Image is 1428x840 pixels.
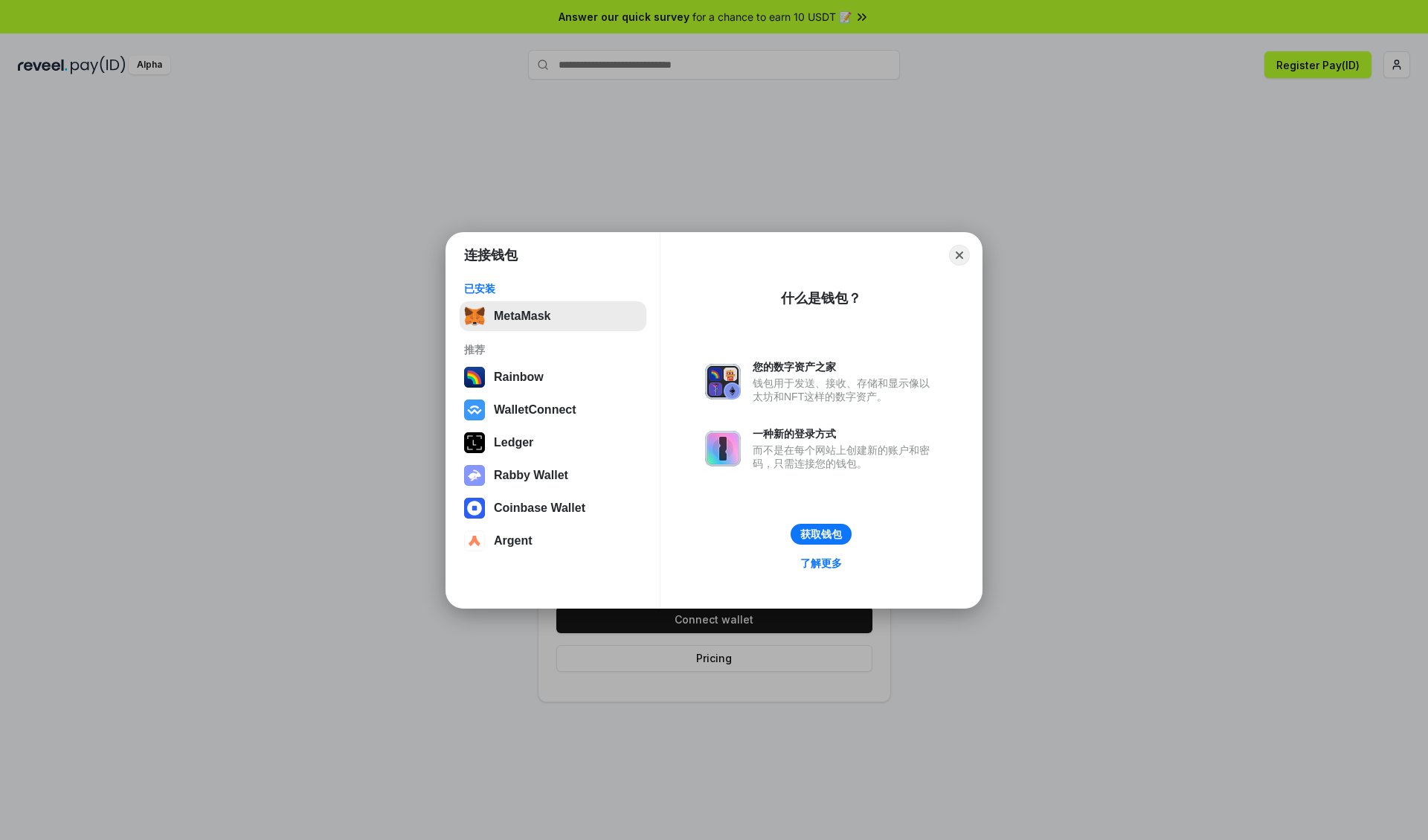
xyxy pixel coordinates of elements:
[464,343,642,356] div: 推荐
[791,554,851,573] a: 了解更多
[464,498,485,519] img: svg+xml,%3Csvg%20width%3D%2228%22%20height%3D%2228%22%20viewBox%3D%220%200%2028%2028%22%20fill%3D...
[494,469,568,482] div: Rabby Wallet
[460,526,646,556] button: Argent
[464,432,485,453] img: svg+xml,%3Csvg%20xmlns%3D%22http%3A%2F%2Fwww.w3.org%2F2000%2Fsvg%22%20width%3D%2228%22%20height%3...
[460,301,646,331] button: MetaMask
[464,282,642,295] div: 已安装
[464,367,485,388] img: svg+xml,%3Csvg%20width%3D%22120%22%20height%3D%22120%22%20viewBox%3D%220%200%20120%20120%22%20fil...
[949,245,970,266] button: Close
[464,400,485,420] img: svg+xml,%3Csvg%20width%3D%2228%22%20height%3D%2228%22%20viewBox%3D%220%200%2028%2028%22%20fill%3D...
[800,528,842,541] div: 获取钱包
[460,461,646,490] button: Rabby Wallet
[753,376,937,403] div: 钱包用于发送、接收、存储和显示像以太坊和NFT这样的数字资产。
[791,524,852,545] button: 获取钱包
[800,557,842,570] div: 了解更多
[781,289,861,307] div: 什么是钱包？
[705,431,741,467] img: svg+xml,%3Csvg%20xmlns%3D%22http%3A%2F%2Fwww.w3.org%2F2000%2Fsvg%22%20fill%3D%22none%22%20viewBox...
[494,310,550,323] div: MetaMask
[464,465,485,486] img: svg+xml,%3Csvg%20xmlns%3D%22http%3A%2F%2Fwww.w3.org%2F2000%2Fsvg%22%20fill%3D%22none%22%20viewBox...
[494,501,585,515] div: Coinbase Wallet
[494,371,544,384] div: Rainbow
[753,360,937,373] div: 您的数字资产之家
[464,306,485,327] img: svg+xml,%3Csvg%20fill%3D%22none%22%20height%3D%2233%22%20viewBox%3D%220%200%2035%2033%22%20width%...
[494,403,576,417] div: WalletConnect
[460,493,646,523] button: Coinbase Wallet
[460,428,646,458] button: Ledger
[460,395,646,425] button: WalletConnect
[705,364,741,400] img: svg+xml,%3Csvg%20xmlns%3D%22http%3A%2F%2Fwww.w3.org%2F2000%2Fsvg%22%20fill%3D%22none%22%20viewBox...
[753,427,937,440] div: 一种新的登录方式
[464,530,485,551] img: svg+xml,%3Csvg%20width%3D%2228%22%20height%3D%2228%22%20viewBox%3D%220%200%2028%2028%22%20fill%3D...
[494,534,533,548] div: Argent
[494,436,533,449] div: Ledger
[460,362,646,392] button: Rainbow
[753,443,937,470] div: 而不是在每个网站上创建新的账户和密码，只需连接您的钱包。
[464,246,518,264] h1: 连接钱包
